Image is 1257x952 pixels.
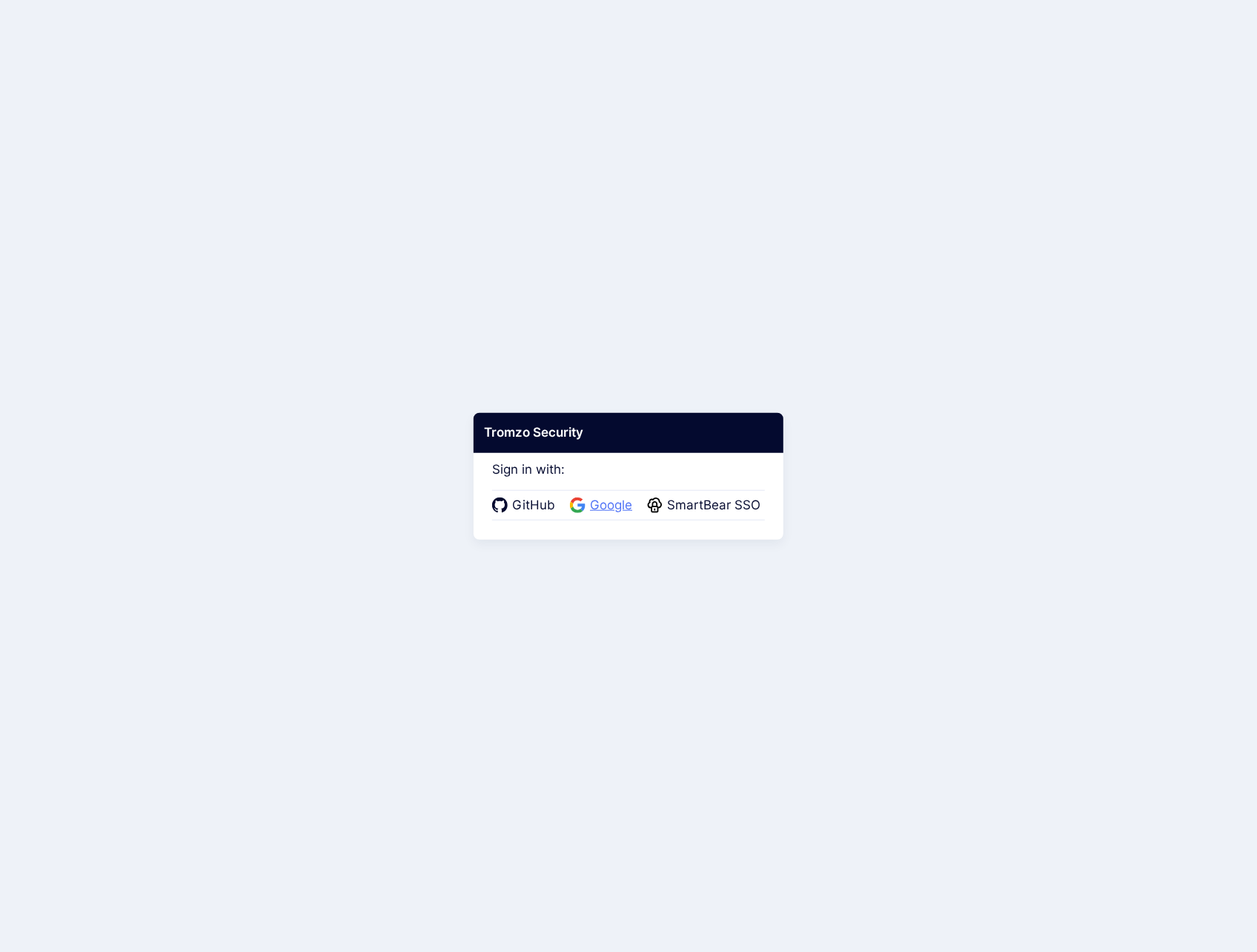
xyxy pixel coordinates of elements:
a: Google [570,496,637,515]
div: Tromzo Security [474,413,783,453]
span: GitHub [508,496,560,515]
span: Google [586,496,637,515]
a: SmartBear SSO [647,496,765,515]
span: SmartBear SSO [663,496,765,515]
div: Sign in with: [492,442,765,520]
a: GitHub [492,496,560,515]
